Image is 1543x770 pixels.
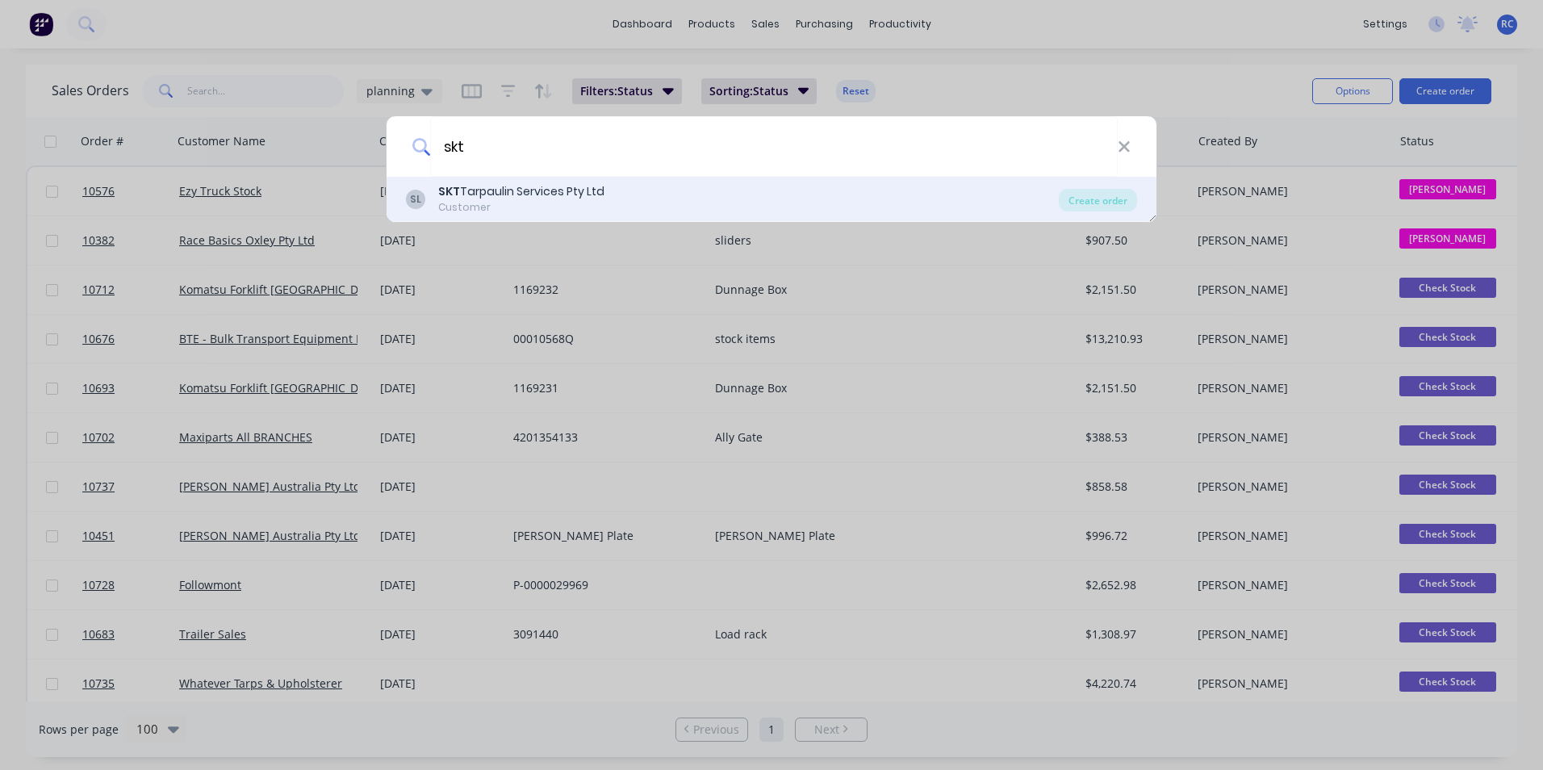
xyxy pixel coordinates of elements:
[438,183,604,200] div: Tarpaulin Services Pty Ltd
[430,116,1118,177] input: Enter a customer name to create a new order...
[438,183,460,199] b: SKT
[406,190,425,209] div: SL
[438,200,604,215] div: Customer
[1059,189,1137,211] div: Create order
